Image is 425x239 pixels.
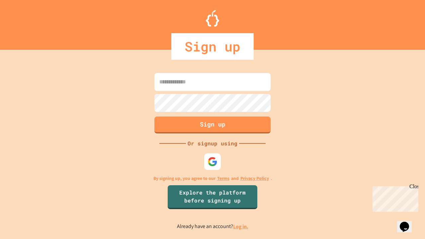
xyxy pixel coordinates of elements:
[154,117,271,133] button: Sign up
[240,175,269,182] a: Privacy Policy
[233,223,248,230] a: Log in.
[206,10,219,27] img: Logo.svg
[208,157,217,167] img: google-icon.svg
[177,222,248,231] p: Already have an account?
[171,33,254,60] div: Sign up
[370,184,418,212] iframe: chat widget
[153,175,272,182] p: By signing up, you agree to our and .
[186,139,239,147] div: Or signup using
[3,3,46,42] div: Chat with us now!Close
[397,212,418,232] iframe: chat widget
[168,185,257,209] a: Explore the platform before signing up
[217,175,229,182] a: Terms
